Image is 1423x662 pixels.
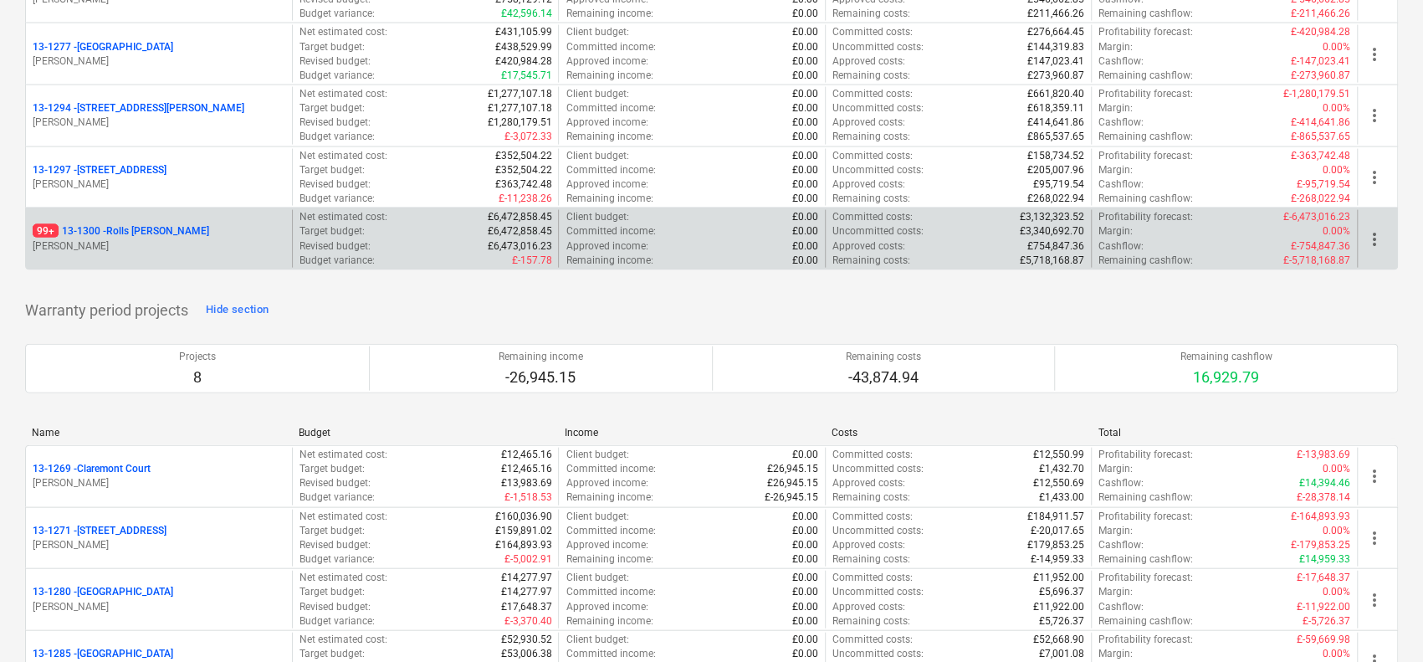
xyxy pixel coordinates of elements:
[1098,7,1193,21] p: Remaining cashflow :
[1323,585,1350,599] p: 0.00%
[299,448,387,462] p: Net estimated cost :
[1098,647,1133,661] p: Margin :
[1098,427,1351,439] div: Total
[1297,600,1350,614] p: £-11,922.00
[832,69,910,83] p: Remaining costs :
[1031,552,1084,567] p: £-14,959.33
[1027,510,1084,524] p: £184,911.57
[1291,149,1350,163] p: £-363,742.48
[846,350,921,364] p: Remaining costs
[792,614,818,629] p: £0.00
[1098,614,1193,629] p: Remaining cashflow :
[33,585,173,599] p: 13-1280 - [GEOGRAPHIC_DATA]
[1303,614,1350,629] p: £-5,726.37
[832,510,913,524] p: Committed costs :
[299,571,387,585] p: Net estimated cost :
[500,476,551,490] p: £13,983.69
[566,552,653,567] p: Remaining income :
[500,462,551,476] p: £12,465.16
[792,163,818,177] p: £0.00
[1020,210,1084,224] p: £3,132,323.52
[1098,600,1144,614] p: Cashflow :
[1323,101,1350,115] p: 0.00%
[566,614,653,629] p: Remaining income :
[1039,462,1084,476] p: £1,432.70
[792,69,818,83] p: £0.00
[566,462,655,476] p: Committed income :
[792,7,818,21] p: £0.00
[565,427,818,439] div: Income
[1098,210,1193,224] p: Profitability forecast :
[832,210,913,224] p: Committed costs :
[832,101,924,115] p: Uncommitted costs :
[792,177,818,192] p: £0.00
[1027,192,1084,206] p: £268,022.94
[1039,614,1084,629] p: £5,726.37
[566,130,653,144] p: Remaining income :
[499,350,583,364] p: Remaining income
[494,54,551,69] p: £420,984.28
[832,87,913,101] p: Committed costs :
[832,40,924,54] p: Uncommitted costs :
[566,163,655,177] p: Committed income :
[33,524,285,552] div: 13-1271 -[STREET_ADDRESS][PERSON_NAME]
[299,647,365,661] p: Target budget :
[299,462,365,476] p: Target budget :
[832,130,910,144] p: Remaining costs :
[1323,647,1350,661] p: 0.00%
[33,40,285,69] div: 13-1277 -[GEOGRAPHIC_DATA][PERSON_NAME]
[1027,163,1084,177] p: £205,007.96
[299,614,375,629] p: Budget variance :
[1098,115,1144,130] p: Cashflow :
[792,25,818,39] p: £0.00
[504,490,551,505] p: £-1,518.53
[504,130,551,144] p: £-3,072.33
[33,538,285,552] p: [PERSON_NAME]
[33,101,244,115] p: 13-1294 - [STREET_ADDRESS][PERSON_NAME]
[1283,210,1350,224] p: £-6,473,016.23
[33,163,166,177] p: 13-1297 - [STREET_ADDRESS]
[846,367,921,387] p: -43,874.94
[1291,69,1350,83] p: £-273,960.87
[1098,224,1133,239] p: Margin :
[1098,177,1144,192] p: Cashflow :
[487,87,551,101] p: £1,277,107.18
[792,585,818,599] p: £0.00
[1098,40,1133,54] p: Margin :
[1098,192,1193,206] p: Remaining cashflow :
[1364,528,1385,548] span: more_vert
[832,614,910,629] p: Remaining costs :
[1039,490,1084,505] p: £1,433.00
[299,7,375,21] p: Budget variance :
[1364,105,1385,126] span: more_vert
[792,149,818,163] p: £0.00
[1299,552,1350,567] p: £14,959.33
[767,476,818,490] p: £26,945.15
[566,524,655,538] p: Committed income :
[1098,254,1193,268] p: Remaining cashflow :
[33,462,285,490] div: 13-1269 -Claremont Court[PERSON_NAME]
[792,87,818,101] p: £0.00
[299,130,375,144] p: Budget variance :
[33,177,285,192] p: [PERSON_NAME]
[299,239,371,254] p: Revised budget :
[1098,163,1133,177] p: Margin :
[566,476,648,490] p: Approved income :
[1297,633,1350,647] p: £-59,669.98
[1098,448,1193,462] p: Profitability forecast :
[1291,25,1350,39] p: £-420,984.28
[33,224,285,253] div: 99+13-1300 -Rolls [PERSON_NAME][PERSON_NAME]
[832,524,924,538] p: Uncommitted costs :
[494,510,551,524] p: £160,036.90
[1027,538,1084,552] p: £179,853.25
[1283,87,1350,101] p: £-1,280,179.51
[1291,7,1350,21] p: £-211,466.26
[1039,585,1084,599] p: £5,696.37
[832,600,905,614] p: Approved costs :
[299,210,387,224] p: Net estimated cost :
[299,427,552,439] div: Budget
[1297,571,1350,585] p: £-17,648.37
[1364,466,1385,486] span: more_vert
[566,69,653,83] p: Remaining income :
[299,476,371,490] p: Revised budget :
